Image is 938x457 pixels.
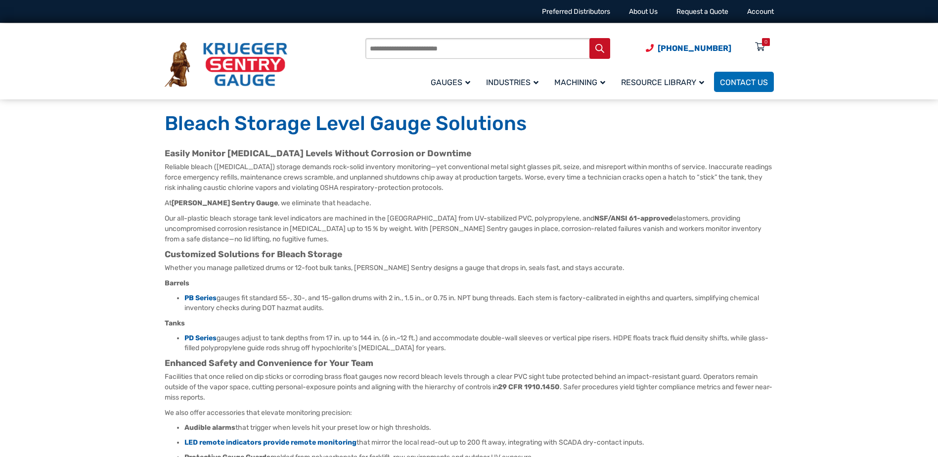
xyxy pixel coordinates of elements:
span: that trigger when levels hit your preset low or high thresholds. [235,423,431,432]
h1: Bleach Storage Level Gauge Solutions [165,111,774,136]
div: 0 [764,38,767,46]
span: Contact Us [720,78,768,87]
span: [PHONE_NUMBER] [658,44,731,53]
b: NSF/ANSI 61-approved [594,214,673,223]
a: Phone Number (920) 434-8860 [646,42,731,54]
b: Barrels [165,279,189,287]
span: Machining [554,78,605,87]
a: LED remote indicators provide remote monitoring [184,438,357,447]
span: Industries [486,78,538,87]
span: Facilities that once relied on dip sticks or corroding brass float gauges now record bleach level... [165,372,758,391]
b: 29 CFR 1910.1450 [498,383,560,391]
span: At [165,199,172,207]
a: Preferred Distributors [542,7,610,16]
b: Enhanced Safety and Convenience for Your Team [165,358,373,368]
span: Whether you manage palletized drums or 12-foot bulk tanks, [PERSON_NAME] Sentry designs a gauge t... [165,264,625,272]
span: Our all-plastic bleach storage tank level indicators are machined in the [GEOGRAPHIC_DATA] from U... [165,214,594,223]
a: Gauges [425,70,480,93]
span: that mirror the local read-out up to 200 ft away, integrating with SCADA dry-contact inputs. [357,438,644,447]
span: We also offer accessories that elevate monitoring precision: [165,409,352,417]
span: gauges fit standard 55-, 30-, and 15-gallon drums with 2 in., 1.5 in., or 0.75 in. NPT bung threa... [184,294,759,312]
b: [PERSON_NAME] Sentry Gauge [172,199,278,207]
a: About Us [629,7,658,16]
span: Gauges [431,78,470,87]
a: PB Series [184,294,217,302]
b: Tanks [165,319,185,327]
a: Resource Library [615,70,714,93]
span: Reliable bleach ([MEDICAL_DATA]) storage demands rock-solid inventory monitoring—yet conventional... [165,163,772,192]
span: Resource Library [621,78,704,87]
span: gauges adjust to tank depths from 17 in. up to 144 in. (6 in.–12 ft.) and accommodate double-wall... [184,334,768,352]
b: Easily Monitor [MEDICAL_DATA] Levels Without Corrosion or Downtime [165,148,471,158]
a: Contact Us [714,72,774,92]
span: elastomers, providing uncompromised corrosion resistance in [MEDICAL_DATA] up to 15 % by weight. ... [165,214,761,243]
b: Audible alarms [184,423,235,432]
a: Machining [548,70,615,93]
img: Krueger Sentry Gauge [165,42,287,88]
b: Customized Solutions for Bleach Storage [165,249,342,259]
span: , we eliminate that headache. [278,199,371,207]
span: . Safer procedures yield tighter compliance metrics and fewer near-miss reports. [165,383,772,402]
a: PD Series [184,334,217,342]
a: Account [747,7,774,16]
a: Request a Quote [676,7,728,16]
a: Industries [480,70,548,93]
